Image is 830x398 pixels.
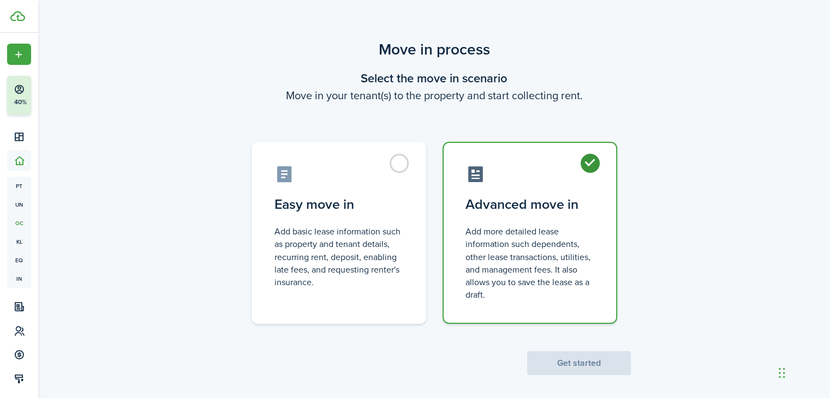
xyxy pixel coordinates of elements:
[7,195,31,214] a: un
[238,87,631,104] wizard-step-header-description: Move in your tenant(s) to the property and start collecting rent.
[465,225,594,301] control-radio-card-description: Add more detailed lease information such dependents, other lease transactions, utilities, and man...
[238,38,631,61] scenario-title: Move in process
[7,251,31,269] a: eq
[14,98,27,107] p: 40%
[7,269,31,288] a: in
[10,11,25,21] img: TenantCloud
[7,232,31,251] a: kl
[775,346,830,398] iframe: Chat Widget
[274,225,403,288] control-radio-card-description: Add basic lease information such as property and tenant details, recurring rent, deposit, enablin...
[465,195,594,214] control-radio-card-title: Advanced move in
[7,177,31,195] a: pt
[7,44,31,65] button: Open menu
[274,195,403,214] control-radio-card-title: Easy move in
[7,76,98,115] button: 40%
[238,69,631,87] wizard-step-header-title: Select the move in scenario
[779,357,785,389] div: Drag
[7,214,31,232] a: oc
